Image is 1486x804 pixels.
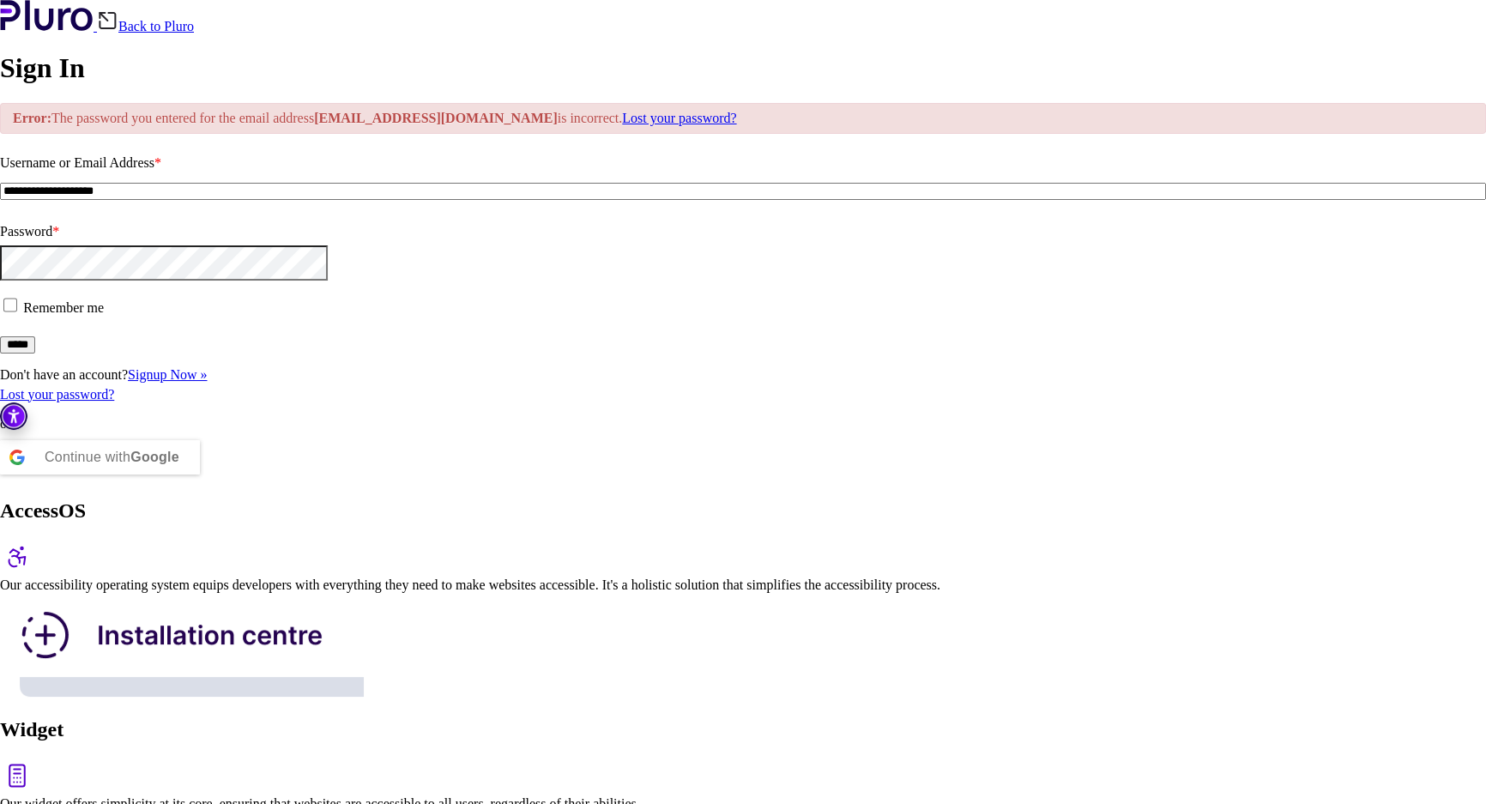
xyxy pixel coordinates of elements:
a: Lost your password? [622,111,736,125]
b: Google [130,450,179,464]
div: Continue with [45,440,179,475]
input: Remember me [3,298,17,311]
strong: [EMAIL_ADDRESS][DOMAIN_NAME] [314,111,558,125]
img: Back icon [97,10,118,31]
strong: Error: [13,111,51,125]
a: Signup Now » [128,367,207,382]
a: Back to Pluro [97,19,194,33]
p: The password you entered for the email address is incorrect. [13,111,1455,126]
